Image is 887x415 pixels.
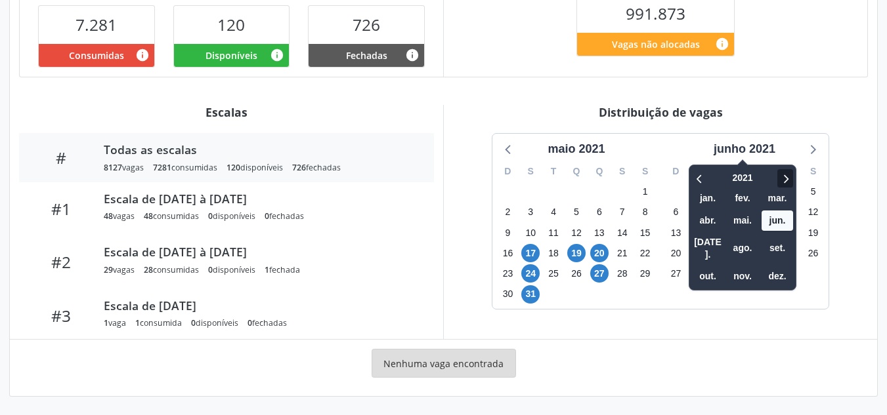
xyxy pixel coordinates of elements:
span: domingo, 23 de maio de 2021 [498,264,517,283]
span: quinta-feira, 13 de maio de 2021 [590,224,609,242]
div: Nenhuma vaga encontrada [372,349,516,378]
span: 0 [208,210,213,222]
div: Distribuição de vagas [453,105,868,119]
span: fevereiro 2000 [727,188,758,208]
span: quarta-feira, 12 de maio de 2021 [567,224,586,242]
div: D [664,161,687,182]
span: Disponíveis [206,49,257,62]
span: sábado, 26 de junho de 2021 [804,244,823,262]
div: T [542,161,565,182]
div: disponíveis [191,317,238,328]
div: maio 2021 [542,140,610,158]
div: junho 2021 [708,140,781,158]
div: Escalas [19,105,434,119]
span: domingo, 20 de junho de 2021 [666,244,685,262]
div: Escala de [DATE] à [DATE] [104,245,416,259]
span: domingo, 16 de maio de 2021 [498,244,517,262]
span: outubro 2000 [692,266,724,287]
span: junho 2000 [762,210,793,231]
span: 120 [217,14,245,35]
div: consumidas [144,210,199,222]
span: sexta-feira, 7 de maio de 2021 [613,203,632,222]
i: Vagas alocadas e sem marcações associadas [270,48,284,62]
span: terça-feira, 11 de maio de 2021 [544,224,563,242]
span: 48 [144,210,153,222]
div: S [519,161,542,182]
span: agosto 2000 [727,238,758,258]
span: quarta-feira, 5 de maio de 2021 [567,203,586,222]
span: segunda-feira, 10 de maio de 2021 [521,224,540,242]
span: 726 [292,162,306,173]
i: Vagas alocadas que possuem marcações associadas [135,48,150,62]
span: 1 [104,317,108,328]
span: sábado, 1 de maio de 2021 [636,183,655,201]
span: terça-feira, 4 de maio de 2021 [544,203,563,222]
span: Vagas não alocadas [612,37,700,51]
span: 2021 [725,168,759,188]
span: 991.873 [626,3,685,24]
span: sábado, 8 de maio de 2021 [636,203,655,222]
i: Quantidade de vagas restantes do teto de vagas [715,37,729,51]
span: 28 [144,264,153,275]
span: sábado, 19 de junho de 2021 [804,224,823,242]
span: março 2000 [762,188,793,208]
span: Consumidas [69,49,124,62]
div: #2 [28,252,95,271]
i: Vagas alocadas e sem marcações associadas que tiveram sua disponibilidade fechada [405,48,420,62]
span: 7.281 [76,14,117,35]
span: domingo, 2 de maio de 2021 [498,203,517,222]
div: consumidas [153,162,217,173]
span: 48 [104,210,113,222]
span: sábado, 22 de maio de 2021 [636,244,655,262]
span: domingo, 30 de maio de 2021 [498,285,517,304]
span: setembro 2000 [762,238,793,258]
span: 120 [227,162,240,173]
span: quinta-feira, 6 de maio de 2021 [590,203,609,222]
span: 1 [135,317,140,328]
div: disponíveis [208,210,255,222]
span: 1 [265,264,269,275]
span: quarta-feira, 26 de maio de 2021 [567,264,586,283]
span: terça-feira, 25 de maio de 2021 [544,264,563,283]
div: disponíveis [227,162,283,173]
span: 0 [208,264,213,275]
span: segunda-feira, 24 de maio de 2021 [521,264,540,283]
div: Todas as escalas [104,142,416,157]
span: domingo, 9 de maio de 2021 [498,224,517,242]
div: S [634,161,657,182]
span: sábado, 5 de junho de 2021 [804,183,823,201]
span: sexta-feira, 28 de maio de 2021 [613,264,632,283]
span: maio 2000 [727,210,758,231]
div: Q [565,161,588,182]
div: S [687,161,710,182]
span: quinta-feira, 20 de maio de 2021 [590,244,609,262]
span: 0 [265,210,269,222]
span: quarta-feira, 19 de maio de 2021 [567,244,586,262]
span: 7281 [153,162,171,173]
span: sábado, 12 de junho de 2021 [804,203,823,222]
span: janeiro 2000 [692,188,724,208]
div: #1 [28,199,95,218]
div: D [496,161,519,182]
span: domingo, 27 de junho de 2021 [666,264,685,283]
div: disponíveis [208,264,255,275]
span: dezembro 2000 [762,266,793,287]
span: 29 [104,264,113,275]
div: consumida [135,317,182,328]
div: fechadas [292,162,341,173]
span: julho 2000 [692,232,724,266]
div: S [802,161,825,182]
span: segunda-feira, 31 de maio de 2021 [521,285,540,304]
div: #3 [28,306,95,325]
div: fechadas [248,317,287,328]
span: domingo, 13 de junho de 2021 [666,224,685,242]
span: 0 [191,317,196,328]
div: vagas [104,264,135,275]
span: terça-feira, 18 de maio de 2021 [544,244,563,262]
span: segunda-feira, 3 de maio de 2021 [521,203,540,222]
span: sexta-feira, 21 de maio de 2021 [613,244,632,262]
span: novembro 2000 [727,266,758,287]
span: Fechadas [346,49,387,62]
span: segunda-feira, 17 de maio de 2021 [521,244,540,262]
span: 8127 [104,162,122,173]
